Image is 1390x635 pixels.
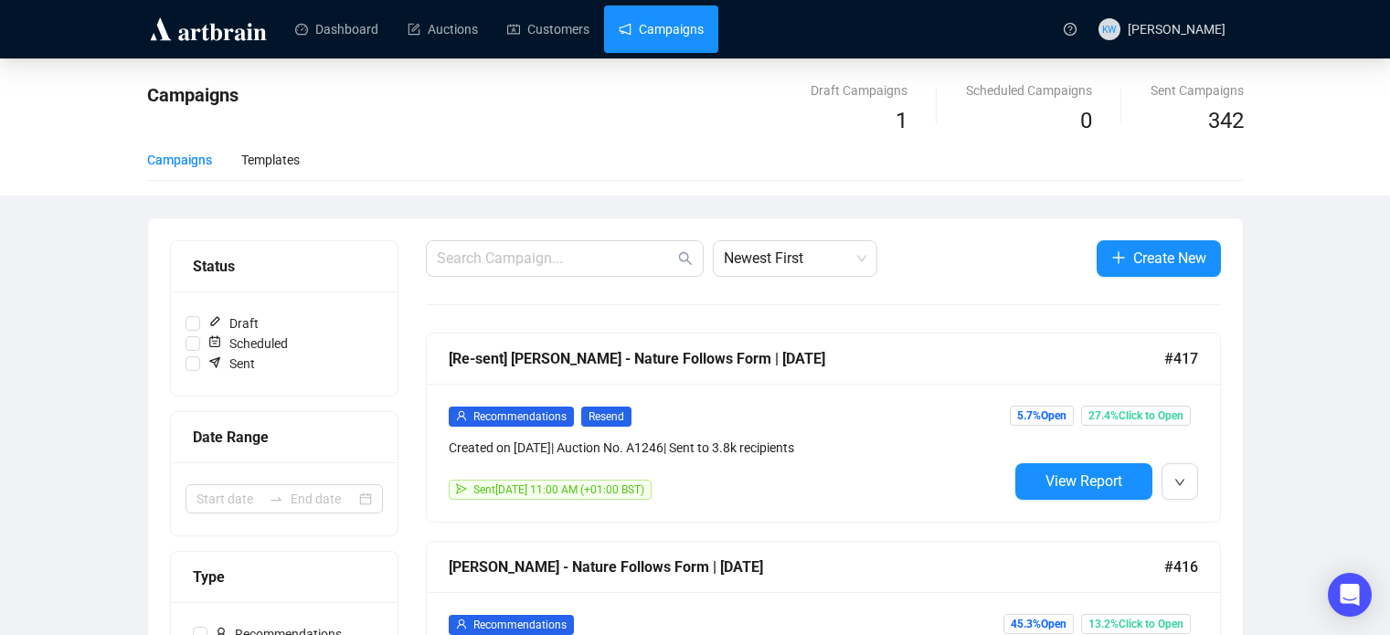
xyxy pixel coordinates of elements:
img: logo [147,15,270,44]
div: Open Intercom Messenger [1328,573,1372,617]
span: Sent [200,354,262,374]
span: #417 [1164,347,1198,370]
span: Recommendations [473,619,567,631]
a: Auctions [408,5,478,53]
span: #416 [1164,556,1198,578]
div: [Re-sent] [PERSON_NAME] - Nature Follows Form | [DATE] [449,347,1164,370]
div: Created on [DATE] | Auction No. A1246 | Sent to 3.8k recipients [449,438,1008,458]
input: End date [291,489,355,509]
span: question-circle [1064,23,1077,36]
span: KW [1102,21,1117,37]
div: Draft Campaigns [811,80,907,101]
span: [PERSON_NAME] [1128,22,1226,37]
span: send [456,483,467,494]
div: Scheduled Campaigns [966,80,1092,101]
span: user [456,410,467,421]
a: [Re-sent] [PERSON_NAME] - Nature Follows Form | [DATE]#417userRecommendationsResendCreated on [DA... [426,333,1221,523]
span: Create New [1133,247,1206,270]
div: Campaigns [147,150,212,170]
span: Recommendations [473,410,567,423]
button: Create New [1097,240,1221,277]
span: 13.2% Click to Open [1081,614,1191,634]
a: Customers [507,5,589,53]
div: Status [193,255,376,278]
span: Scheduled [200,333,295,354]
span: to [269,492,283,506]
input: Search Campaign... [437,248,674,270]
div: Templates [241,150,300,170]
div: Type [193,566,376,588]
span: 0 [1080,108,1092,133]
span: View Report [1045,472,1122,490]
span: 5.7% Open [1010,406,1074,426]
a: Dashboard [295,5,378,53]
span: plus [1111,250,1126,265]
div: Date Range [193,426,376,449]
div: [PERSON_NAME] - Nature Follows Form | [DATE] [449,556,1164,578]
div: Sent Campaigns [1151,80,1244,101]
span: Campaigns [147,84,239,106]
span: down [1174,477,1185,488]
span: Newest First [724,241,866,276]
span: swap-right [269,492,283,506]
span: Resend [581,407,631,427]
span: 45.3% Open [1003,614,1074,634]
span: 1 [896,108,907,133]
span: 342 [1208,108,1244,133]
span: search [678,251,693,266]
span: user [456,619,467,630]
button: View Report [1015,463,1152,500]
input: Start date [196,489,261,509]
span: Draft [200,313,266,333]
span: Sent [DATE] 11:00 AM (+01:00 BST) [473,483,644,496]
span: 27.4% Click to Open [1081,406,1191,426]
a: Campaigns [619,5,704,53]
